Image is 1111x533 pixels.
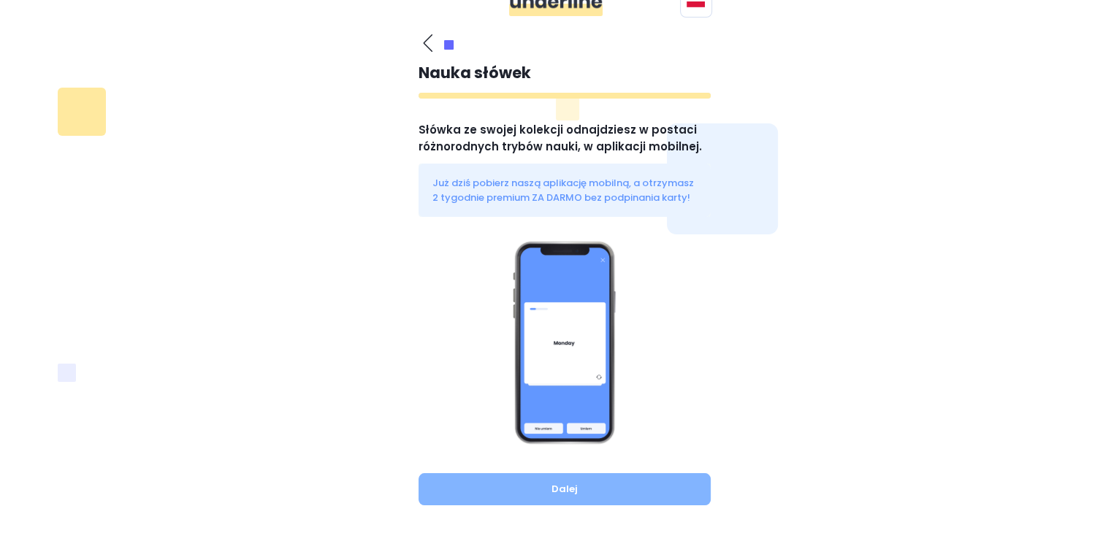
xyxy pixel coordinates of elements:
img: MobileAppLearning-467fe74d205186c145b509e4959f4106.png [513,240,616,445]
p: Nauka słówek [419,61,711,85]
button: Dalej [419,473,711,505]
div: Już dziś pobierz naszą aplikację mobilną, a otrzymasz 2 tygodnie premium ZA DARMO bez podpinania ... [419,164,711,217]
p: Słówka ze swojej kolekcji odnajdziesz w postaci różnorodnych trybów nauki, w aplikacji mobilnej. [419,122,711,155]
